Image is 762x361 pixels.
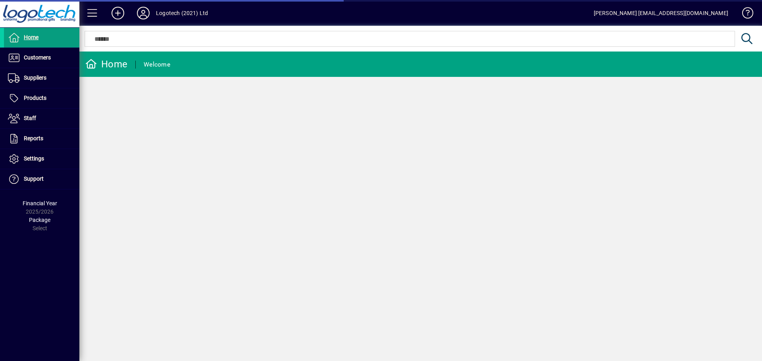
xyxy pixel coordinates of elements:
span: Suppliers [24,74,46,81]
div: Logotech (2021) Ltd [156,7,208,19]
a: Settings [4,149,79,169]
span: Home [24,34,38,40]
button: Add [105,6,131,20]
span: Support [24,176,44,182]
div: [PERSON_NAME] [EMAIL_ADDRESS][DOMAIN_NAME] [594,7,728,19]
span: Financial Year [23,200,57,206]
span: Customers [24,54,51,61]
a: Products [4,88,79,108]
a: Reports [4,129,79,149]
div: Home [85,58,127,71]
a: Suppliers [4,68,79,88]
a: Knowledge Base [736,2,752,27]
span: Products [24,95,46,101]
span: Package [29,217,50,223]
span: Staff [24,115,36,121]
a: Staff [4,109,79,128]
a: Customers [4,48,79,68]
div: Welcome [144,58,170,71]
a: Support [4,169,79,189]
span: Settings [24,155,44,162]
span: Reports [24,135,43,141]
button: Profile [131,6,156,20]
